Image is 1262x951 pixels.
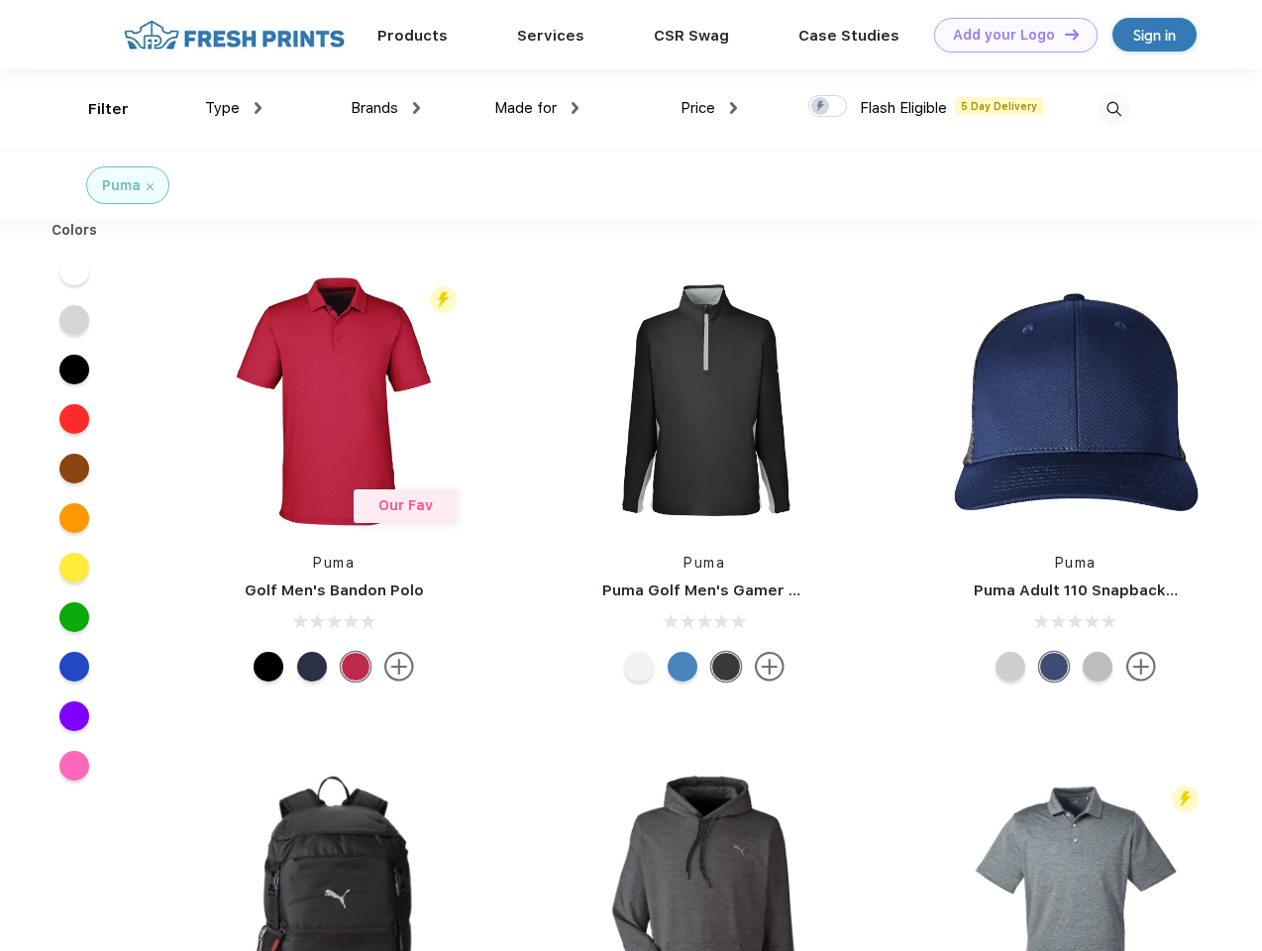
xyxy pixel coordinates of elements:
div: Add your Logo [953,27,1055,44]
div: Puma Black [711,652,741,682]
a: Sign in [1112,18,1197,52]
img: func=resize&h=266 [573,269,836,533]
img: DT [1065,29,1079,40]
div: Puma [102,175,141,196]
img: more.svg [384,652,414,682]
div: Filter [88,98,129,121]
a: Puma [684,555,725,571]
div: Puma Black [254,652,283,682]
span: Made for [494,99,557,117]
img: func=resize&h=266 [202,269,466,533]
img: desktop_search.svg [1098,93,1130,126]
div: Bright Cobalt [668,652,697,682]
img: dropdown.png [572,102,578,114]
div: Peacoat Qut Shd [1039,652,1069,682]
div: Ski Patrol [341,652,370,682]
div: Navy Blazer [297,652,327,682]
a: Services [517,27,584,45]
span: Our Fav [378,497,433,513]
div: Quarry Brt Whit [996,652,1025,682]
a: Products [377,27,448,45]
img: more.svg [755,652,785,682]
img: fo%20logo%202.webp [118,18,351,53]
span: Flash Eligible [860,99,947,117]
img: func=resize&h=266 [944,269,1208,533]
img: more.svg [1126,652,1156,682]
div: Bright White [624,652,654,682]
img: dropdown.png [413,102,420,114]
img: filter_cancel.svg [147,183,154,190]
a: Puma Golf Men's Gamer Golf Quarter-Zip [602,581,915,599]
span: 5 Day Delivery [955,97,1043,115]
span: Brands [351,99,398,117]
img: dropdown.png [730,102,737,114]
a: CSR Swag [654,27,729,45]
div: Quarry with Brt Whit [1083,652,1112,682]
img: flash_active_toggle.svg [1172,786,1199,812]
span: Type [205,99,240,117]
div: Sign in [1133,24,1176,47]
img: dropdown.png [255,102,262,114]
div: Colors [37,220,113,241]
a: Golf Men's Bandon Polo [245,581,424,599]
a: Puma [1055,555,1097,571]
a: Puma [313,555,355,571]
img: flash_active_toggle.svg [430,286,457,313]
span: Price [681,99,715,117]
